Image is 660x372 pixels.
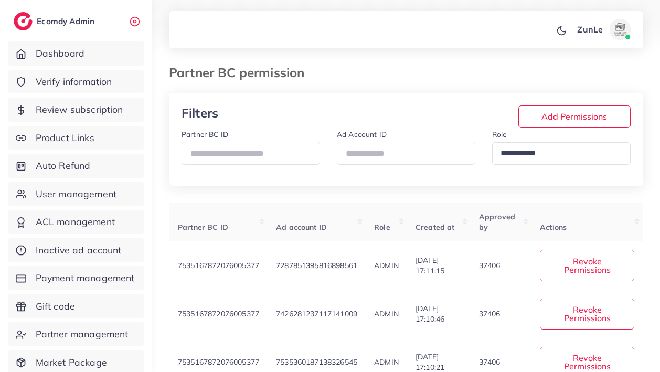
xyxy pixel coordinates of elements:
[571,19,635,40] a: ZunLeavatar
[36,215,115,229] span: ACL management
[416,222,455,232] span: Created at
[36,243,122,257] span: Inactive ad account
[182,129,228,140] label: Partner BC ID
[36,131,94,145] span: Product Links
[8,266,144,290] a: Payment management
[492,129,507,140] label: Role
[8,126,144,150] a: Product Links
[36,300,75,313] span: Gift code
[8,41,144,66] a: Dashboard
[178,261,259,270] span: 7535167872076005377
[178,222,228,232] span: Partner BC ID
[8,98,144,122] a: Review subscription
[374,357,399,367] span: ADMIN
[36,187,116,201] span: User management
[36,356,107,369] span: Market Package
[416,352,444,372] span: [DATE] 17:10:21
[337,129,387,140] label: Ad Account ID
[497,145,617,162] input: Search for option
[374,261,399,270] span: ADMIN
[178,357,259,367] span: 7535167872076005377
[14,12,97,30] a: logoEcomdy Admin
[169,65,313,80] h3: Partner BC permission
[276,309,357,318] span: 7426281237117141009
[479,309,501,318] span: 37406
[8,154,144,178] a: Auto Refund
[178,309,259,318] span: 7535167872076005377
[8,210,144,234] a: ACL management
[610,19,631,40] img: avatar
[374,309,399,318] span: ADMIN
[479,357,501,367] span: 37406
[8,322,144,346] a: Partner management
[8,70,144,94] a: Verify information
[182,105,257,121] h3: Filters
[518,105,631,128] button: Add Permissions
[540,222,567,232] span: Actions
[416,256,444,275] span: [DATE] 17:11:15
[8,182,144,206] a: User management
[36,47,84,60] span: Dashboard
[8,294,144,318] a: Gift code
[36,159,91,173] span: Auto Refund
[8,238,144,262] a: Inactive ad account
[540,299,634,330] button: Revoke Permissions
[36,271,135,285] span: Payment management
[416,304,444,324] span: [DATE] 17:10:46
[276,261,357,270] span: 7287851395816898561
[36,103,123,116] span: Review subscription
[479,212,515,232] span: Approved by
[276,222,327,232] span: Ad account ID
[540,250,634,281] button: Revoke Permissions
[36,75,112,89] span: Verify information
[37,16,97,26] h2: Ecomdy Admin
[479,261,501,270] span: 37406
[36,327,129,341] span: Partner management
[276,357,357,367] span: 7535360187138326545
[374,222,390,232] span: Role
[577,23,603,36] p: ZunLe
[14,12,33,30] img: logo
[492,142,631,165] div: Search for option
